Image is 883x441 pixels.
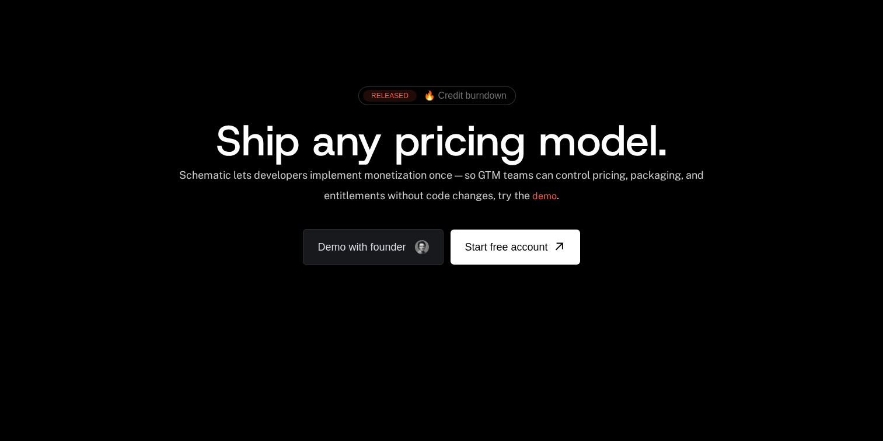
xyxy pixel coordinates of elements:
[424,91,507,101] span: 🔥 Credit burndown
[451,230,580,265] a: [object Object]
[178,169,705,210] div: Schematic lets developers implement monetization once — so GTM teams can control pricing, packagi...
[363,90,507,102] a: [object Object],[object Object]
[303,229,444,265] a: Demo with founder, ,[object Object]
[465,239,547,255] span: Start free account
[363,90,417,102] div: RELEASED
[415,240,429,254] img: Founder
[216,113,667,169] span: Ship any pricing model.
[532,182,557,210] a: demo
